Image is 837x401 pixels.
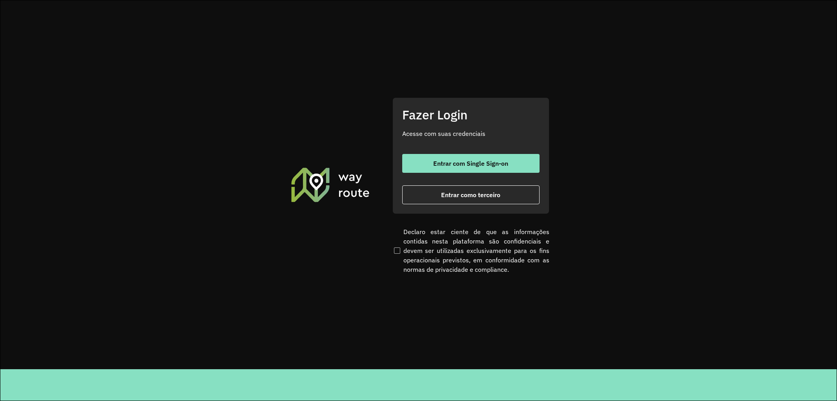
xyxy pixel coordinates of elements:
button: button [402,185,540,204]
p: Acesse com suas credenciais [402,129,540,138]
h2: Fazer Login [402,107,540,122]
img: Roteirizador AmbevTech [290,167,371,203]
span: Entrar com Single Sign-on [433,160,508,167]
span: Entrar como terceiro [441,192,500,198]
button: button [402,154,540,173]
label: Declaro estar ciente de que as informações contidas nesta plataforma são confidenciais e devem se... [392,227,549,274]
